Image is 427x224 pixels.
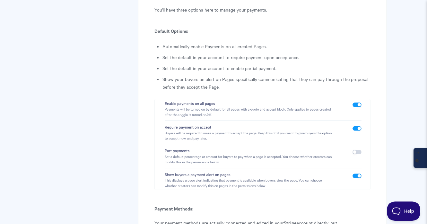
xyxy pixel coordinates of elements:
[154,27,188,34] b: Default Options:
[162,42,370,50] li: Automatically enable Payments on all created Pages.
[162,64,370,72] li: Set the default in your account to enable partial payment.
[162,53,370,61] li: Set the default in your account to require payment upon acceptance.
[162,75,370,91] li: Show your buyers an alert on Pages specifically communicating that they can pay through the propo...
[154,6,370,13] p: You'll have three options here to manage your payments.
[154,205,193,212] b: Payment Methods:
[154,99,370,190] img: file-ytE3kk0mNF.png
[387,202,421,221] iframe: Toggle Customer Support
